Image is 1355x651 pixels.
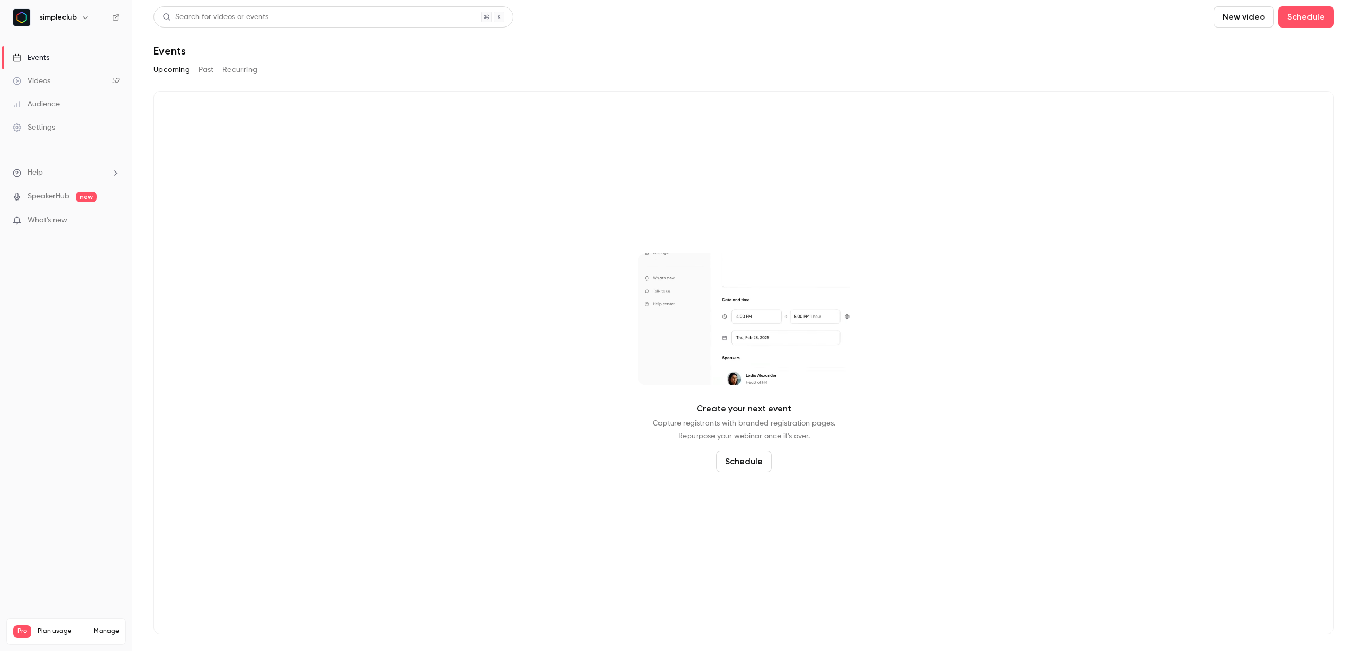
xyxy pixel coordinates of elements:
[28,191,69,202] a: SpeakerHub
[28,167,43,178] span: Help
[13,167,120,178] li: help-dropdown-opener
[153,44,186,57] h1: Events
[162,12,268,23] div: Search for videos or events
[697,402,791,415] p: Create your next event
[13,122,55,133] div: Settings
[13,625,31,638] span: Pro
[94,627,119,636] a: Manage
[13,76,50,86] div: Videos
[28,215,67,226] span: What's new
[198,61,214,78] button: Past
[39,12,77,23] h6: simpleclub
[13,9,30,26] img: simpleclub
[38,627,87,636] span: Plan usage
[1278,6,1334,28] button: Schedule
[76,192,97,202] span: new
[1214,6,1274,28] button: New video
[13,99,60,110] div: Audience
[107,216,120,225] iframe: Noticeable Trigger
[222,61,258,78] button: Recurring
[716,451,772,472] button: Schedule
[13,52,49,63] div: Events
[153,61,190,78] button: Upcoming
[653,417,835,442] p: Capture registrants with branded registration pages. Repurpose your webinar once it's over.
